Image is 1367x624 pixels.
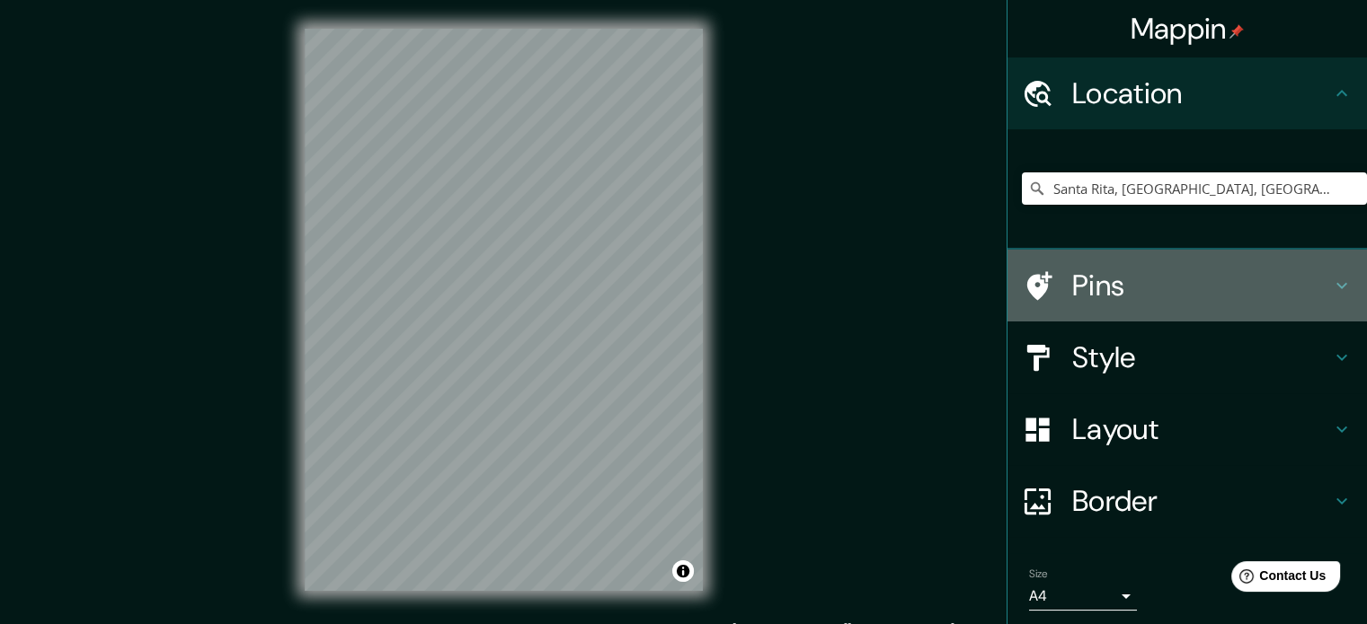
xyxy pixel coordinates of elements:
[1029,567,1048,582] label: Size
[1022,172,1367,205] input: Pick your city or area
[1229,24,1244,39] img: pin-icon.png
[1072,339,1331,375] h4: Style
[1007,250,1367,321] div: Pins
[1072,411,1331,447] h4: Layout
[1131,11,1245,47] h4: Mappin
[1007,57,1367,129] div: Location
[1072,268,1331,303] h4: Pins
[1072,75,1331,111] h4: Location
[1007,321,1367,393] div: Style
[1007,393,1367,465] div: Layout
[1029,582,1137,611] div: A4
[1072,483,1331,519] h4: Border
[672,560,694,582] button: Toggle attribution
[305,29,703,591] canvas: Map
[1007,465,1367,537] div: Border
[1207,554,1347,604] iframe: Help widget launcher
